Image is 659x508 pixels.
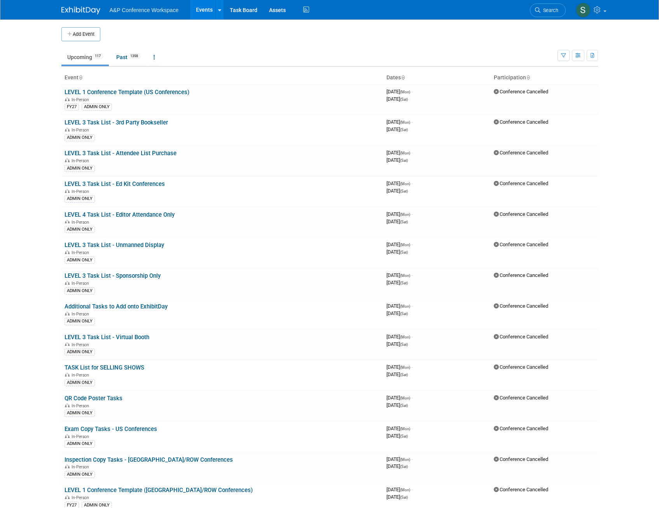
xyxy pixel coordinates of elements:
[494,89,548,95] span: Conference Cancelled
[530,4,566,17] a: Search
[400,373,408,377] span: (Sat)
[494,395,548,401] span: Conference Cancelled
[400,128,408,132] span: (Sat)
[411,426,413,431] span: -
[494,242,548,247] span: Conference Cancelled
[65,158,70,162] img: In-Person Event
[576,3,591,18] img: Samantha Klein
[65,403,70,407] img: In-Person Event
[400,396,410,400] span: (Mon)
[65,242,164,249] a: LEVEL 3 Task List - Unmanned Display
[128,53,140,59] span: 1398
[65,189,70,193] img: In-Person Event
[411,89,413,95] span: -
[61,71,383,84] th: Event
[386,157,408,163] span: [DATE]
[65,434,70,438] img: In-Person Event
[65,364,144,371] a: TASK List for SELLING SHOWS
[65,165,95,172] div: ADMIN ONLY
[494,334,548,340] span: Conference Cancelled
[400,312,408,316] span: (Sat)
[65,281,70,285] img: In-Person Event
[400,403,408,408] span: (Sat)
[386,402,408,408] span: [DATE]
[494,272,548,278] span: Conference Cancelled
[386,303,413,309] span: [DATE]
[65,440,95,447] div: ADMIN ONLY
[65,471,95,478] div: ADMIN ONLY
[494,426,548,431] span: Conference Cancelled
[72,373,91,378] span: In-Person
[65,195,95,202] div: ADMIN ONLY
[411,334,413,340] span: -
[400,304,410,308] span: (Mon)
[65,312,70,315] img: In-Person Event
[386,395,413,401] span: [DATE]
[65,395,122,402] a: QR Code Poster Tasks
[65,220,70,224] img: In-Person Event
[400,90,410,94] span: (Mon)
[65,119,168,126] a: LEVEL 3 Task List - 3rd Party Bookseller
[82,103,112,110] div: ADMIN ONLY
[65,342,70,346] img: In-Person Event
[411,150,413,156] span: -
[494,119,548,125] span: Conference Cancelled
[386,280,408,286] span: [DATE]
[72,434,91,439] span: In-Person
[494,180,548,186] span: Conference Cancelled
[386,180,413,186] span: [DATE]
[65,150,177,157] a: LEVEL 3 Task List - Attendee List Purchase
[400,189,408,193] span: (Sat)
[411,395,413,401] span: -
[65,379,95,386] div: ADMIN ONLY
[72,342,91,347] span: In-Person
[386,456,413,462] span: [DATE]
[386,341,408,347] span: [DATE]
[93,53,103,59] span: 117
[65,250,70,254] img: In-Person Event
[494,456,548,462] span: Conference Cancelled
[411,456,413,462] span: -
[72,158,91,163] span: In-Person
[61,50,109,65] a: Upcoming117
[72,464,91,469] span: In-Person
[400,281,408,285] span: (Sat)
[79,74,82,81] a: Sort by Event Name
[65,495,70,499] img: In-Person Event
[65,211,175,218] a: LEVEL 4 Task List - Editor Attendance Only
[65,128,70,131] img: In-Person Event
[540,7,558,13] span: Search
[65,89,189,96] a: LEVEL 1 Conference Template (US Conferences)
[61,27,100,41] button: Add Event
[65,287,95,294] div: ADMIN ONLY
[110,7,179,13] span: A&P Conference Workspace
[411,180,413,186] span: -
[65,349,95,356] div: ADMIN ONLY
[400,464,408,469] span: (Sat)
[386,487,413,492] span: [DATE]
[400,495,408,499] span: (Sat)
[494,364,548,370] span: Conference Cancelled
[386,433,408,439] span: [DATE]
[400,365,410,370] span: (Mon)
[65,487,253,494] a: LEVEL 1 Conference Template ([GEOGRAPHIC_DATA]/ROW Conferences)
[411,242,413,247] span: -
[386,334,413,340] span: [DATE]
[72,250,91,255] span: In-Person
[400,457,410,462] span: (Mon)
[65,303,168,310] a: Additional Tasks to Add onto ExhibitDay
[494,487,548,492] span: Conference Cancelled
[400,243,410,247] span: (Mon)
[386,371,408,377] span: [DATE]
[386,126,408,132] span: [DATE]
[65,464,70,468] img: In-Person Event
[65,410,95,417] div: ADMIN ONLY
[65,334,149,341] a: LEVEL 3 Task List - Virtual Booth
[386,310,408,316] span: [DATE]
[411,303,413,309] span: -
[386,426,413,431] span: [DATE]
[494,150,548,156] span: Conference Cancelled
[411,211,413,217] span: -
[386,188,408,194] span: [DATE]
[386,494,408,500] span: [DATE]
